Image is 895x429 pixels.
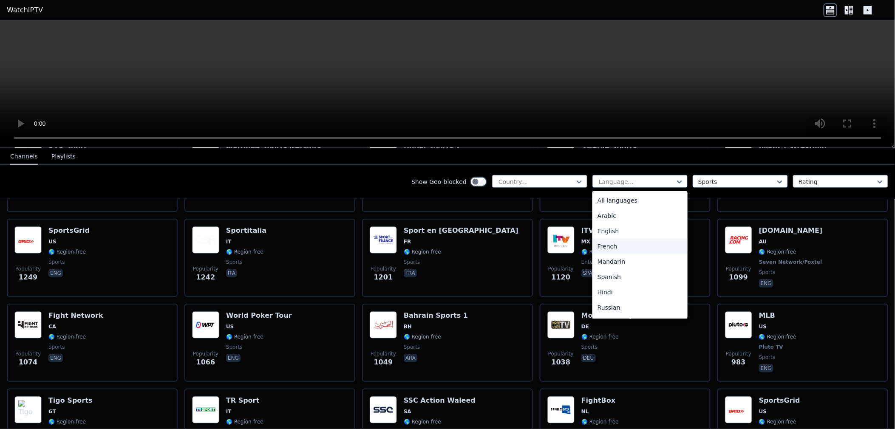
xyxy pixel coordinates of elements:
[404,238,411,245] span: FR
[592,193,688,208] div: All languages
[371,265,396,272] span: Popularity
[48,311,103,320] h6: Fight Network
[731,357,745,367] span: 983
[581,269,594,277] p: spa
[404,323,412,330] span: BH
[592,208,688,223] div: Arabic
[51,149,76,165] button: Playlists
[15,265,41,272] span: Popularity
[581,238,590,245] span: MX
[592,285,688,300] div: Hindi
[196,272,215,282] span: 1242
[592,300,688,315] div: Russian
[759,364,773,373] p: eng
[726,350,751,357] span: Popularity
[759,248,796,255] span: 🌎 Region-free
[226,311,292,320] h6: World Poker Tour
[759,333,796,340] span: 🌎 Region-free
[548,265,574,272] span: Popularity
[19,357,38,367] span: 1074
[725,226,752,254] img: Racing.com
[729,272,748,282] span: 1099
[592,223,688,239] div: English
[226,226,266,235] h6: Sportitalia
[404,418,441,425] span: 🌎 Region-free
[14,226,42,254] img: SportsGrid
[48,396,92,405] h6: Tigo Sports
[48,248,86,255] span: 🌎 Region-free
[759,323,767,330] span: US
[581,333,619,340] span: 🌎 Region-free
[581,323,589,330] span: DE
[581,396,619,405] h6: FightBox
[592,315,688,330] div: Portuguese
[15,350,41,357] span: Popularity
[226,354,241,362] p: eng
[226,396,263,405] h6: TR Sport
[10,149,38,165] button: Channels
[14,396,42,423] img: Tigo Sports
[726,265,751,272] span: Popularity
[592,239,688,254] div: French
[370,396,397,423] img: SSC Action Waleed
[581,248,619,255] span: 🌎 Region-free
[48,238,56,245] span: US
[759,344,783,350] span: Pluto TV
[48,344,65,350] span: sports
[547,226,575,254] img: ITV Deportes
[370,226,397,254] img: Sport en France
[404,344,420,350] span: sports
[547,396,575,423] img: FightBox
[226,259,242,265] span: sports
[581,418,619,425] span: 🌎 Region-free
[226,238,232,245] span: IT
[48,354,63,362] p: eng
[48,418,86,425] span: 🌎 Region-free
[411,178,467,186] label: Show Geo-blocked
[19,272,38,282] span: 1249
[759,408,767,415] span: US
[581,311,662,320] h6: More Than Sports TV
[404,354,417,362] p: ara
[370,311,397,339] img: Bahrain Sports 1
[404,311,468,320] h6: Bahrain Sports 1
[196,357,215,367] span: 1066
[226,418,263,425] span: 🌎 Region-free
[759,354,775,361] span: sports
[759,279,773,288] p: eng
[193,265,218,272] span: Popularity
[581,226,638,235] h6: ITV Deportes
[581,344,598,350] span: sports
[759,396,800,405] h6: SportsGrid
[547,311,575,339] img: More Than Sports TV
[192,226,219,254] img: Sportitalia
[48,226,90,235] h6: SportsGrid
[374,357,393,367] span: 1049
[226,248,263,255] span: 🌎 Region-free
[581,354,596,362] p: deu
[404,248,441,255] span: 🌎 Region-free
[725,311,752,339] img: MLB
[552,357,571,367] span: 1038
[48,259,65,265] span: sports
[759,238,767,245] span: AU
[759,259,822,265] span: Seven Network/Foxtel
[725,396,752,423] img: SportsGrid
[192,311,219,339] img: World Poker Tour
[371,350,396,357] span: Popularity
[759,269,775,276] span: sports
[192,396,219,423] img: TR Sport
[759,226,824,235] h6: [DOMAIN_NAME]
[404,333,441,340] span: 🌎 Region-free
[592,254,688,269] div: Mandarin
[552,272,571,282] span: 1120
[48,333,86,340] span: 🌎 Region-free
[226,408,232,415] span: IT
[374,272,393,282] span: 1201
[48,323,56,330] span: CA
[404,226,518,235] h6: Sport en [GEOGRAPHIC_DATA]
[404,269,417,277] p: fra
[548,350,574,357] span: Popularity
[404,396,476,405] h6: SSC Action Waleed
[7,5,43,15] a: WatchIPTV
